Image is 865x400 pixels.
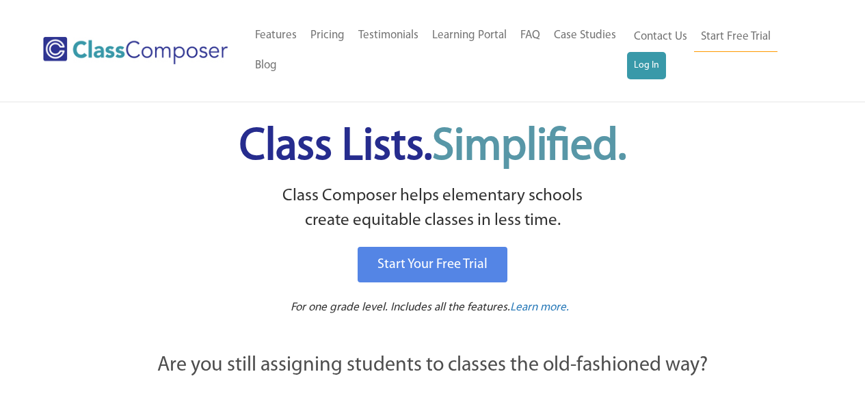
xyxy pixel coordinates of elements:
[510,299,569,317] a: Learn more.
[291,302,510,313] span: For one grade level. Includes all the features.
[239,125,626,170] span: Class Lists.
[432,125,626,170] span: Simplified.
[425,21,514,51] a: Learning Portal
[510,302,569,313] span: Learn more.
[82,184,784,234] p: Class Composer helps elementary schools create equitable classes in less time.
[304,21,351,51] a: Pricing
[547,21,623,51] a: Case Studies
[248,21,304,51] a: Features
[694,22,777,53] a: Start Free Trial
[248,21,627,81] nav: Header Menu
[627,22,812,79] nav: Header Menu
[84,351,782,381] p: Are you still assigning students to classes the old-fashioned way?
[358,247,507,282] a: Start Your Free Trial
[377,258,488,271] span: Start Your Free Trial
[514,21,547,51] a: FAQ
[248,51,284,81] a: Blog
[351,21,425,51] a: Testimonials
[627,52,666,79] a: Log In
[43,37,228,64] img: Class Composer
[627,22,694,52] a: Contact Us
